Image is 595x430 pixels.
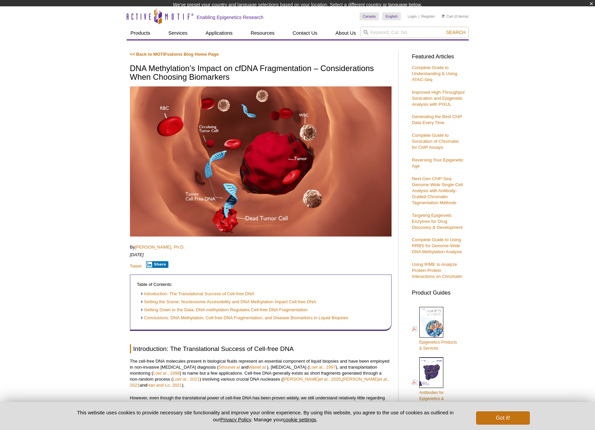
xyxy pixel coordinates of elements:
em: et al. [319,377,329,382]
h3: Featured Articles [412,54,465,60]
a: English [382,12,401,20]
a: [PERSON_NAME]et al., 2021 [130,377,389,388]
em: et al. [379,377,388,382]
img: Epi_brochure_140604_cover_web_70x200 [419,307,443,338]
a: Antibodies forEpigenetics &Gene Regulation [412,357,449,408]
a: Register [421,14,435,19]
h2: Introduction: The Translational Success of Cell-free DNA [130,344,392,353]
a: Han and Lo, 2021 [147,383,182,388]
a: Login [408,14,417,19]
a: Using RIME to Analyze Protein-Protein Interactions on Chromatin [412,262,462,279]
a: Complete Guide to Using RRBS for Genome-Wide DNA Methylation Analysis [412,237,462,254]
a: Loet al., 1998 [153,371,180,376]
h3: Product Guides [412,286,465,296]
button: Share [146,261,168,268]
a: Loet al., 1997 [309,365,336,370]
a: Wanet al. [249,365,267,370]
a: Improved High-Throughput Sonication and Epigenetic Analysis with PIXUL [412,90,465,107]
img: Tumor Cell Free DNA in blood vessel [130,86,392,237]
img: Your Cart [442,14,445,18]
a: Loet al., 2021 [173,377,200,382]
a: Epigenetics Products& Services [412,306,457,352]
a: Setting the Scene: Nucleosome Accessibility and DNA Methylation Impact Cell-free DNA [140,299,316,305]
a: [PERSON_NAME], Ph.D. [135,245,185,250]
em: et al. [232,365,241,370]
a: Tweet [130,264,142,269]
a: Cart [442,14,453,19]
span: Antibodies for Epigenetics & Gene Regulation [419,390,449,407]
a: Generating the Best ChIP Data Every Time [412,114,462,125]
a: Contact Us [289,27,321,39]
p: By [130,244,392,250]
input: Keyword, Cat. No. [360,27,469,38]
img: Change Here [321,5,339,21]
a: Next-Gen ChIP-Seq: Genome-Wide Single-Cell Analysis with Antibody-Guided Chromatin Tagmentation M... [412,176,463,205]
h2: Enabling Epigenetics Research [197,14,264,20]
em: et al. [257,365,267,370]
a: Canada [359,12,379,20]
a: Getting Down to the Data: DNA methylation Regulates Cell-free DNA Fragmentation [140,307,308,313]
button: Search [444,29,467,35]
p: Table of Contents: [137,282,385,288]
h1: DNA Methylation’s Impact on cfDNA Fragmentation – Considerations When Choosing Biomarkers [130,64,392,82]
p: However, even though the translational power of cell-free DNA has been proven widely, we still un... [130,395,392,413]
em: et al. [158,371,168,376]
em: et al. [178,377,187,382]
a: Conclusions: DNA Methylation, Cell-free DNA Fragmentation, and Disease Biomarkers in Liquid Biopsies [140,315,348,321]
a: Introduction: The Translational Success of Cell-free DNA [140,291,255,297]
a: << Back to MOTIFvations Blog Home Page [130,52,219,57]
p: The cell-free DNA molecules present in biological fluids represent an essential component of liqu... [130,358,392,388]
p: This website uses cookies to provide necessary site functionality and improve your online experie... [65,409,465,423]
a: Resources [247,27,279,39]
button: Got it! [476,411,530,425]
span: Epigenetics Products & Services [419,340,457,351]
a: Wanet al. [206,401,225,406]
a: Products [127,27,154,39]
a: Targeting Epigenetic Enzymes for Drug Discovery & Development [412,213,463,230]
img: Abs_epi_2015_cover_web_70x200 [419,357,443,388]
a: Privacy Policy [220,417,251,422]
span: Search [446,30,465,35]
a: Reversing Your Epigenetic Age [412,157,464,168]
a: Services [164,27,192,39]
a: Complete Guide to Understanding & Using ATAC-Seq [412,65,457,82]
em: et al. [215,401,225,406]
a: About Us [331,27,360,39]
em: [DATE] [130,252,144,257]
a: Complete Guide to Sonication of Chromatin for ChIP Assays [412,133,459,150]
button: cookie settings [283,417,316,422]
a: [PERSON_NAME]et al., 2020 [283,377,341,382]
a: Applications [201,27,237,39]
em: et al. [314,365,324,370]
li: (0 items) [442,12,469,20]
a: Strounet al. [218,365,241,370]
li: | [419,12,420,20]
